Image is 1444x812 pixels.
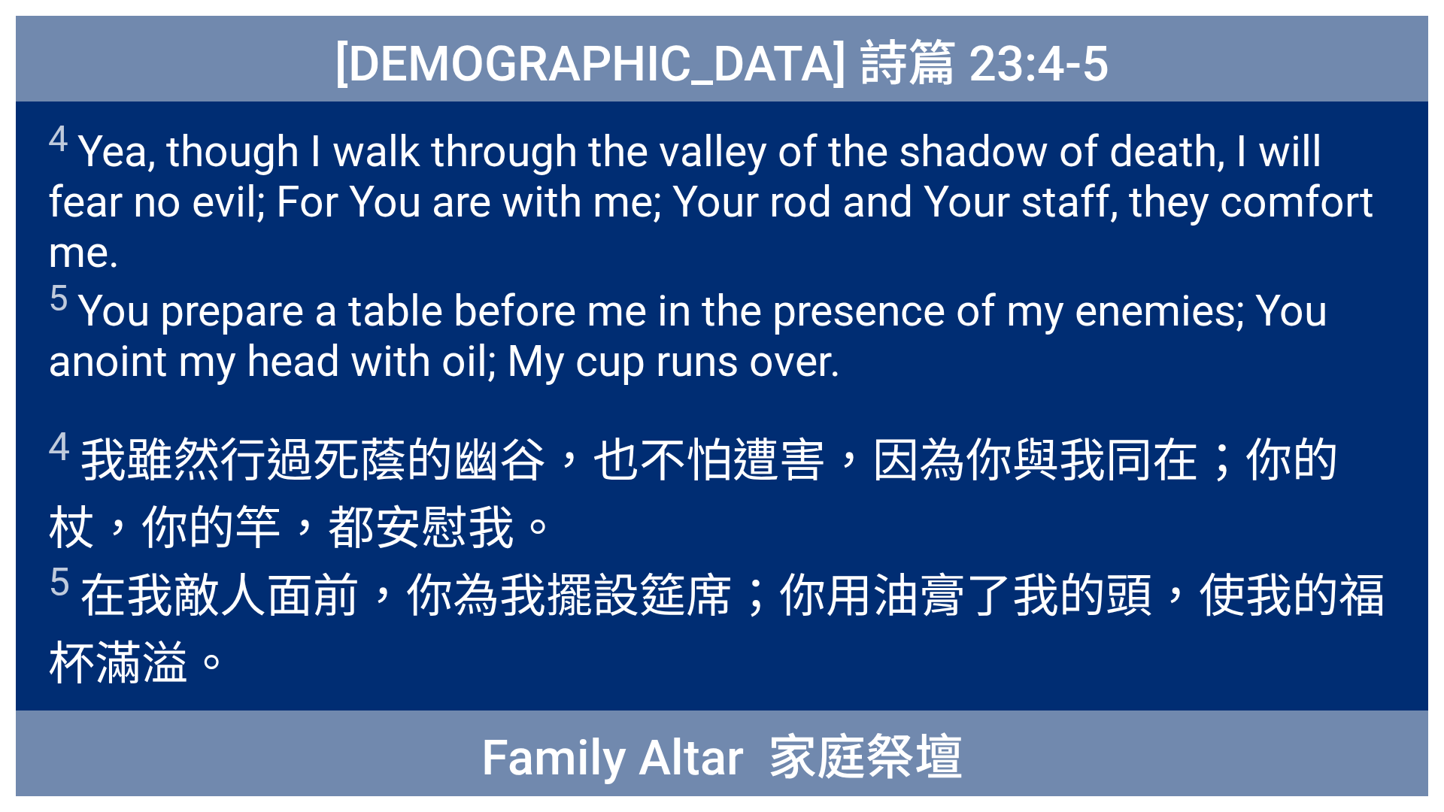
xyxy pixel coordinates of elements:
[48,118,1396,386] span: Yea, though I walk through the valley of the shadow of death, I will fear no evil; For You are wi...
[48,568,1385,691] wh6440: ，你為我擺設
[48,433,1385,691] wh1516: ，也不怕
[95,636,235,691] wh3563: 滿溢
[48,559,70,605] sup: 5
[48,568,1385,691] wh1878: 我的頭
[48,568,1385,691] wh8081: 膏了
[48,433,1385,691] wh7451: ，因為你與我同在；你的杖
[188,636,235,691] wh7310: 。
[48,424,70,470] sup: 4
[335,24,1109,95] span: [DEMOGRAPHIC_DATA] 詩篇 23:4-5
[48,423,1396,693] span: 我雖然行過
[48,433,1385,691] wh3212: 死蔭
[48,277,68,320] sup: 5
[48,568,1385,691] wh6887: 面前
[48,568,1385,691] wh7979: ；你用油
[481,718,963,789] span: Family Altar 家庭祭壇
[48,568,1385,691] wh7218: ，使我的福杯
[48,433,1385,691] wh6757: 的幽谷
[48,568,1385,691] wh6186: 筵席
[48,501,1385,691] wh4938: ，都安慰
[48,118,68,160] sup: 4
[48,501,1385,691] wh5162: 我。 在我敵人
[48,501,1385,691] wh7626: ，你的竿
[48,433,1385,691] wh3372: 遭害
